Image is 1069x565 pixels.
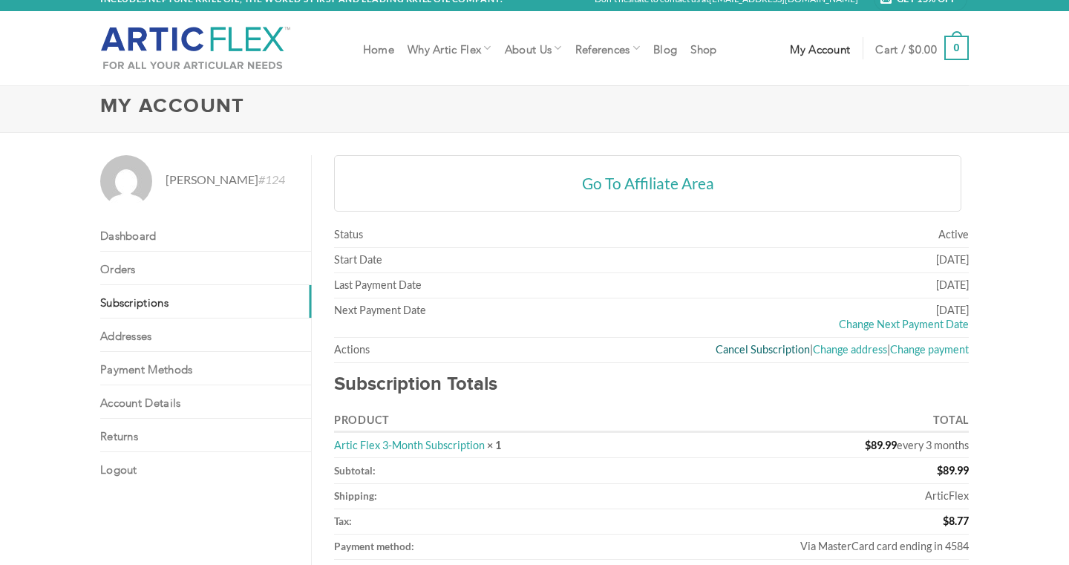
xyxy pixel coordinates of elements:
[334,338,508,363] td: Actions
[334,409,650,434] th: Product
[363,35,394,62] a: Home
[166,170,285,189] span: [PERSON_NAME]
[334,248,508,273] td: Start Date
[813,343,887,356] a: Change address
[100,319,311,351] a: Addresses
[487,439,501,451] strong: × 1
[334,484,650,509] th: Shipping:
[690,35,716,62] a: Shop
[334,509,650,535] th: Tax:
[937,464,943,477] span: $
[100,218,311,251] a: Dashboard
[508,298,969,338] td: [DATE]
[334,458,650,483] th: Subtotal:
[650,484,969,509] td: ArticFlex
[575,33,641,62] a: References
[650,409,969,434] th: Total
[100,252,311,284] a: Orders
[100,352,311,385] a: Payment methods
[334,535,650,560] th: Payment method:
[100,385,311,418] a: Account details
[875,25,969,71] a: Cart / $0.00 0
[100,419,311,451] a: Returns
[839,318,969,330] a: Change Next Payment Date
[943,515,969,527] span: 8.77
[508,273,969,298] td: [DATE]
[100,452,311,485] a: Logout
[508,223,969,248] td: Active
[508,248,969,273] td: [DATE]
[875,42,937,54] span: Cart /
[909,45,937,51] bdi: 0.00
[334,223,508,248] td: Status
[100,26,291,71] img: Artic Flex
[334,298,508,338] td: Next Payment Date
[100,97,969,122] h1: My Account
[505,33,562,62] a: About Us
[653,35,677,62] a: Blog
[716,343,810,356] a: Cancel Subscription
[790,35,850,62] a: My account
[650,535,969,560] td: Via MasterCard card ending in 4584
[508,338,969,363] td: | |
[650,433,969,458] td: every 3 months
[943,515,949,527] span: $
[334,375,969,399] h2: Subscription Totals
[408,33,491,62] a: Why Artic Flex
[909,45,915,51] span: $
[944,36,969,60] strong: 0
[790,42,850,54] span: My account
[100,285,311,318] a: Subscriptions
[865,439,897,451] span: 89.99
[334,155,961,211] a: Go To Affiliate Area
[937,464,969,477] span: 89.99
[890,343,969,356] a: Change payment
[865,439,871,451] span: $
[334,439,485,451] a: Artic Flex 3-Month Subscription
[258,172,285,186] em: #124
[334,273,508,298] td: Last Payment Date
